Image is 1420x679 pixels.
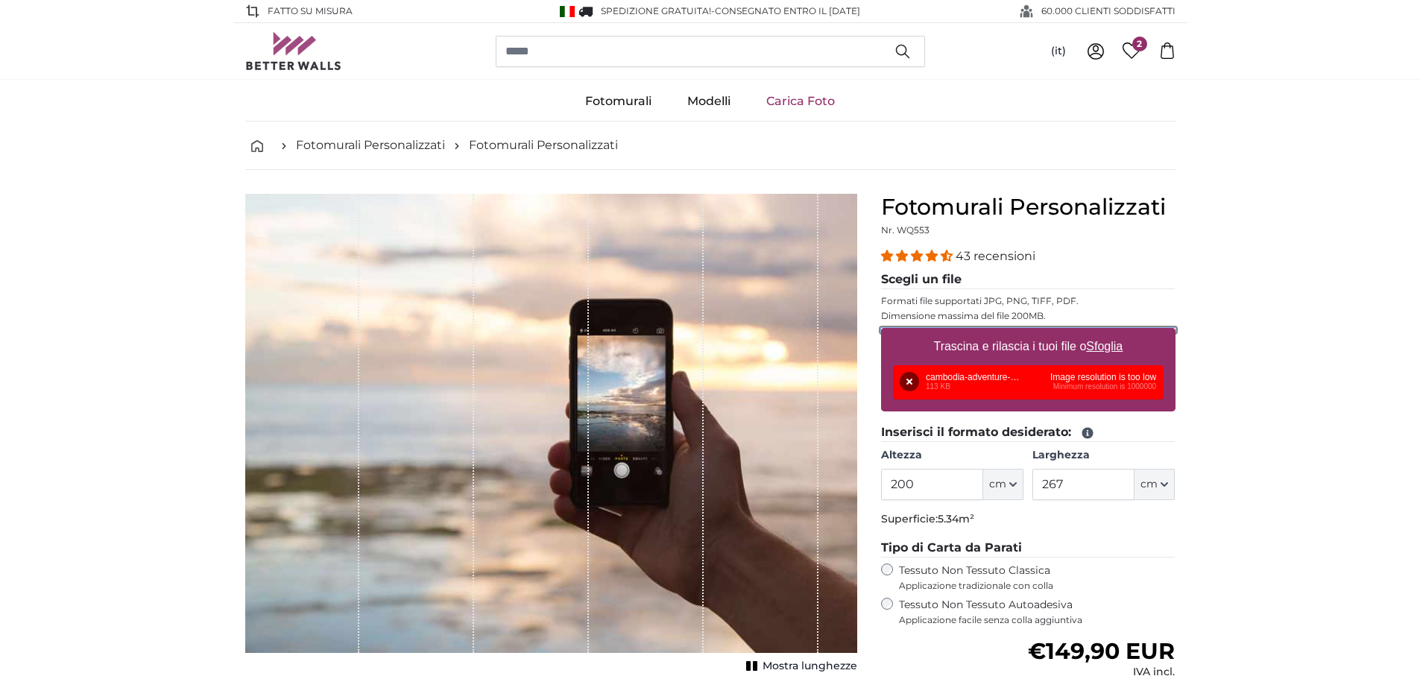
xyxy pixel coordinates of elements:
span: Fatto su misura [268,4,353,18]
span: 43 recensioni [956,249,1035,263]
a: Fotomurali Personalizzati [469,136,618,154]
p: Formati file supportati JPG, PNG, TIFF, PDF. [881,295,1176,307]
span: - [711,5,860,16]
legend: Tipo di Carta da Parati [881,539,1176,558]
nav: breadcrumbs [245,121,1176,170]
span: 60.000 CLIENTI SODDISFATTI [1041,4,1176,18]
p: Dimensione massima del file 200MB. [881,310,1176,322]
label: Tessuto Non Tessuto Classica [899,563,1176,592]
h1: Fotomurali Personalizzati [881,194,1176,221]
label: Trascina e rilascia i tuoi file o [927,332,1129,361]
p: Superficie: [881,512,1176,527]
a: Fotomurali [567,82,669,121]
u: Sfoglia [1086,340,1123,353]
a: Fotomurali Personalizzati [296,136,445,154]
span: €149,90 EUR [1028,637,1175,665]
label: Tessuto Non Tessuto Autoadesiva [899,598,1176,626]
a: Carica Foto [748,82,853,121]
label: Larghezza [1032,448,1175,463]
span: Consegnato entro il [DATE] [715,5,860,16]
button: (it) [1039,38,1078,65]
legend: Scegli un file [881,271,1176,289]
legend: Inserisci il formato desiderato: [881,423,1176,442]
div: 1 of 1 [245,194,857,677]
button: cm [983,469,1023,500]
img: Betterwalls [245,32,342,70]
span: Applicazione facile senza colla aggiuntiva [899,614,1176,626]
span: 4.40 stars [881,249,956,263]
span: 5.34m² [938,512,974,525]
span: cm [1140,477,1158,492]
span: Spedizione GRATUITA! [601,5,711,16]
span: Mostra lunghezze [763,659,857,674]
a: Modelli [669,82,748,121]
img: Italia [560,6,575,17]
span: Applicazione tradizionale con colla [899,580,1176,592]
span: 2 [1132,37,1147,51]
span: cm [989,477,1006,492]
button: cm [1135,469,1175,500]
span: Nr. WQ553 [881,224,930,236]
label: Altezza [881,448,1023,463]
button: Mostra lunghezze [742,656,857,677]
